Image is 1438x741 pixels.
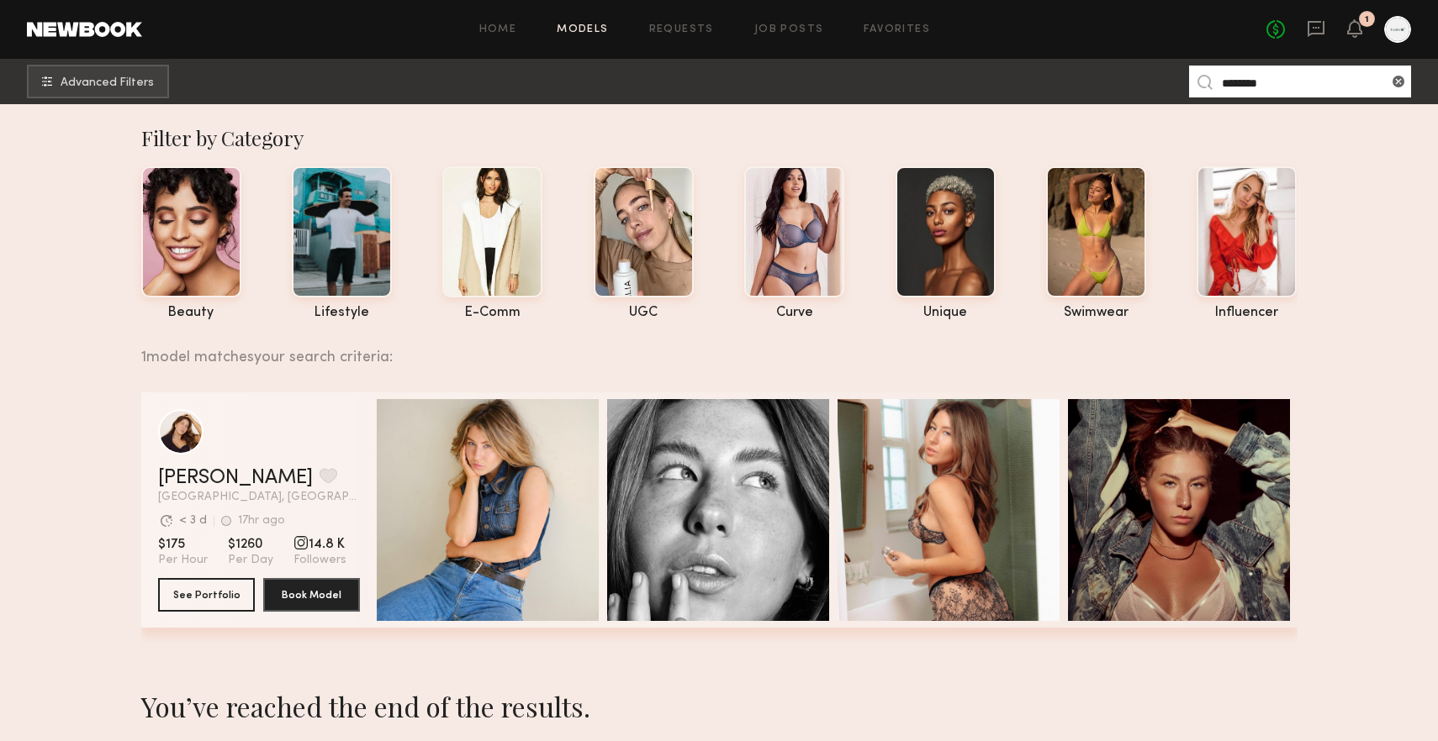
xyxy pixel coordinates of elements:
span: $1260 [228,536,273,553]
button: Book Model [263,578,360,612]
span: Followers [293,553,346,568]
div: unique [896,306,996,320]
div: UGC [594,306,694,320]
a: Models [557,24,608,35]
button: See Portfolio [158,578,255,612]
a: Job Posts [754,24,824,35]
div: lifestyle [292,306,392,320]
div: grid [141,392,1298,648]
button: Advanced Filters [27,65,169,98]
div: swimwear [1046,306,1146,320]
span: Per Day [228,553,273,568]
a: Requests [649,24,714,35]
div: e-comm [442,306,542,320]
span: Advanced Filters [61,77,154,89]
div: 1 [1365,15,1369,24]
a: Home [479,24,517,35]
div: 17hr ago [238,515,285,527]
div: curve [744,306,844,320]
span: $175 [158,536,208,553]
a: [PERSON_NAME] [158,468,313,488]
div: influencer [1197,306,1297,320]
div: < 3 d [179,515,207,527]
div: beauty [141,306,241,320]
div: You’ve reached the end of the results. [141,688,775,724]
span: 14.8 K [293,536,346,553]
div: Filter by Category [141,124,1298,151]
div: 1 model matches your search criteria: [141,330,1284,365]
span: Per Hour [158,553,208,568]
a: Favorites [864,24,930,35]
span: [GEOGRAPHIC_DATA], [GEOGRAPHIC_DATA] [158,491,360,503]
